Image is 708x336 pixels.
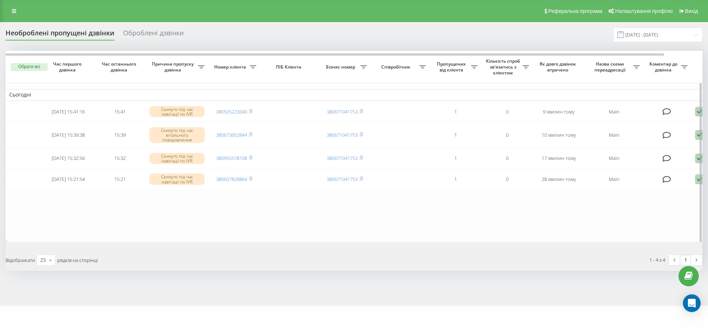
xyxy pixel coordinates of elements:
[533,123,584,147] td: 10 хвилин тому
[327,132,358,138] a: 380671041753
[683,294,701,312] div: Open Intercom Messenger
[323,64,360,70] span: Бізнес номер
[584,123,643,147] td: Main
[6,29,114,41] div: Необроблені пропущені дзвінки
[533,169,584,189] td: 28 хвилин тому
[149,61,198,73] span: Причина пропуску дзвінка
[94,148,146,168] td: 15:32
[42,169,94,189] td: [DATE] 15:21:54
[481,123,533,147] td: 0
[647,61,681,73] span: Коментар до дзвінка
[94,102,146,122] td: 15:41
[216,155,247,161] a: 380955578108
[539,61,579,73] span: Як довго дзвінок втрачено
[649,256,665,263] div: 1 - 4 з 4
[100,61,140,73] span: Час останнього дзвінка
[216,176,247,182] a: 380637828864
[533,102,584,122] td: 9 хвилин тому
[6,257,35,263] span: Відображати
[327,155,358,161] a: 380671041753
[481,169,533,189] td: 0
[430,123,481,147] td: 1
[216,132,247,138] a: 380673652844
[584,169,643,189] td: Main
[327,108,358,115] a: 380671041753
[430,148,481,168] td: 1
[584,102,643,122] td: Main
[149,127,205,143] div: Скинуто під час вітального повідомлення
[485,58,523,76] span: Кількість спроб зв'язатись з клієнтом
[481,102,533,122] td: 0
[680,255,691,265] a: 1
[588,61,633,73] span: Назва схеми переадресації
[615,8,673,14] span: Налаштування профілю
[327,176,358,182] a: 380671041753
[430,169,481,189] td: 1
[42,102,94,122] td: [DATE] 15:41:16
[548,8,603,14] span: Реферальна програма
[149,106,205,117] div: Скинуто під час навігації по IVR
[266,64,313,70] span: ПІБ Клієнта
[149,174,205,185] div: Скинуто під час навігації по IVR
[685,8,698,14] span: Вихід
[481,148,533,168] td: 0
[216,108,247,115] a: 380505223640
[430,102,481,122] td: 1
[433,61,471,73] span: Пропущених від клієнта
[584,148,643,168] td: Main
[94,169,146,189] td: 15:21
[94,123,146,147] td: 15:39
[374,64,419,70] span: Співробітник
[123,29,184,41] div: Оброблені дзвінки
[48,61,88,73] span: Час першого дзвінка
[149,153,205,164] div: Скинуто під час навігації по IVR
[11,63,48,71] button: Обрати всі
[40,256,46,264] div: 25
[42,123,94,147] td: [DATE] 15:39:38
[57,257,98,263] span: рядків на сторінці
[42,148,94,168] td: [DATE] 15:32:56
[533,148,584,168] td: 17 хвилин тому
[212,64,250,70] span: Номер клієнта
